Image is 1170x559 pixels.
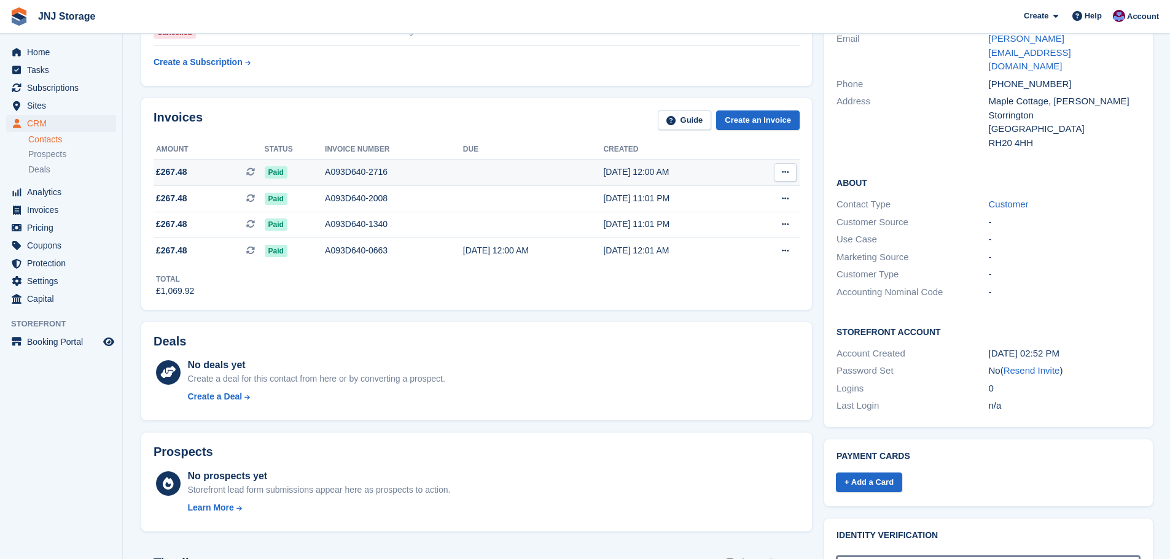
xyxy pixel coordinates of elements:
[187,501,233,514] div: Learn More
[989,136,1141,150] div: RH20 4HH
[28,164,50,175] span: Deals
[6,97,116,114] a: menu
[603,244,744,257] div: [DATE] 12:01 AM
[187,484,450,496] div: Storefront lead form submissions appear here as prospects to action.
[27,201,101,218] span: Invoices
[837,364,988,378] div: Password Set
[27,333,101,350] span: Booking Portal
[837,215,988,229] div: Customer Source
[6,79,116,96] a: menu
[28,148,66,160] span: Prospects
[27,272,101,290] span: Settings
[989,233,1141,247] div: -
[836,472,902,493] a: + Add a Card
[658,110,712,131] a: Guide
[6,237,116,254] a: menu
[1024,10,1048,22] span: Create
[837,285,988,299] div: Accounting Nominal Code
[6,201,116,218] a: menu
[265,193,287,205] span: Paid
[989,382,1141,396] div: 0
[10,7,28,26] img: stora-icon-8386f47178a22dfd0bd8f6a31ec36ba5ce8667c1dd55bd0f319d3a0aa187defe.svg
[154,140,265,160] th: Amount
[187,358,445,372] div: No deals yet
[603,192,744,205] div: [DATE] 11:01 PM
[325,140,463,160] th: Invoice number
[154,110,203,131] h2: Invoices
[27,61,101,79] span: Tasks
[27,183,101,201] span: Analytics
[837,531,1141,541] h2: Identity verification
[6,333,116,350] a: menu
[33,6,100,26] a: JNJ Storage
[6,272,116,290] a: menu
[6,255,116,272] a: menu
[989,399,1141,413] div: n/a
[837,198,988,212] div: Contact Type
[154,56,243,69] div: Create a Subscription
[989,109,1141,123] div: Storrington
[989,33,1071,71] a: [PERSON_NAME][EMAIL_ADDRESS][DOMAIN_NAME]
[27,115,101,132] span: CRM
[837,32,988,74] div: Email
[265,218,287,231] span: Paid
[837,176,1141,188] h2: About
[27,255,101,272] span: Protection
[603,140,744,160] th: Created
[27,237,101,254] span: Coupons
[989,94,1141,109] div: Maple Cottage, [PERSON_NAME]
[837,325,1141,337] h2: Storefront Account
[6,183,116,201] a: menu
[1085,10,1102,22] span: Help
[989,364,1141,378] div: No
[156,192,187,205] span: £267.48
[6,290,116,307] a: menu
[1000,365,1063,376] span: ( )
[325,166,463,179] div: A093D640-2716
[837,94,988,150] div: Address
[989,77,1141,91] div: [PHONE_NUMBER]
[989,215,1141,229] div: -
[265,166,287,179] span: Paid
[28,163,116,176] a: Deals
[28,148,116,161] a: Prospects
[463,244,604,257] div: [DATE] 12:00 AM
[27,79,101,96] span: Subscriptions
[154,445,213,459] h2: Prospects
[187,372,445,385] div: Create a deal for this contact from here or by converting a prospect.
[101,334,116,349] a: Preview store
[187,390,242,403] div: Create a Deal
[156,274,194,285] div: Total
[156,285,194,298] div: £1,069.92
[989,268,1141,282] div: -
[156,244,187,257] span: £267.48
[6,44,116,61] a: menu
[837,399,988,413] div: Last Login
[837,77,988,91] div: Phone
[716,110,800,131] a: Create an Invoice
[27,219,101,236] span: Pricing
[1127,10,1159,23] span: Account
[603,218,744,231] div: [DATE] 11:01 PM
[989,347,1141,361] div: [DATE] 02:52 PM
[156,166,187,179] span: £267.48
[837,452,1141,461] h2: Payment cards
[6,61,116,79] a: menu
[325,244,463,257] div: A093D640-0663
[11,318,122,330] span: Storefront
[603,166,744,179] div: [DATE] 12:00 AM
[463,140,604,160] th: Due
[1113,10,1125,22] img: Jonathan Scrase
[156,218,187,231] span: £267.48
[27,290,101,307] span: Capital
[265,245,287,257] span: Paid
[27,44,101,61] span: Home
[989,285,1141,299] div: -
[6,115,116,132] a: menu
[1004,365,1060,376] a: Resend Invite
[989,250,1141,264] div: -
[325,218,463,231] div: A093D640-1340
[837,268,988,282] div: Customer Type
[187,469,450,484] div: No prospects yet
[837,233,988,247] div: Use Case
